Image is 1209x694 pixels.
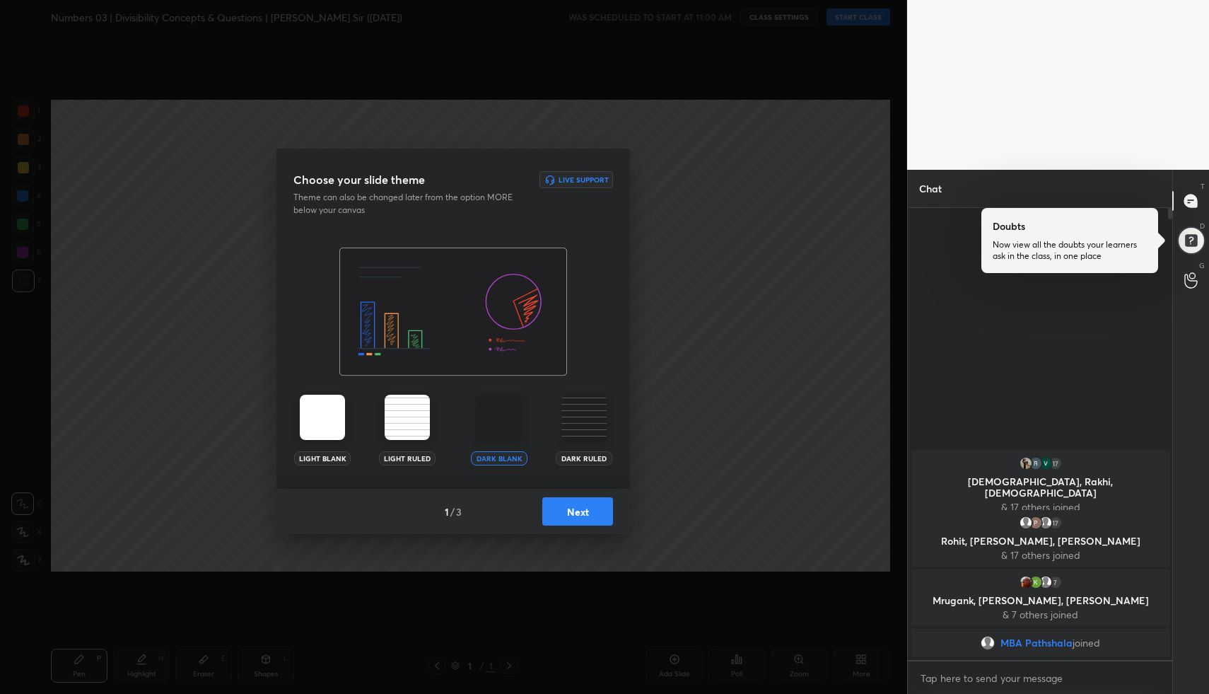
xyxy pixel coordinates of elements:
[1038,516,1052,530] img: default.png
[1000,637,1073,649] span: MBA Pathshala
[450,504,455,519] h4: /
[1018,575,1032,589] img: thumbnail.jpg
[456,504,462,519] h4: 3
[293,171,425,188] h3: Choose your slide theme
[1028,456,1042,470] img: thumbnail.jpg
[1201,181,1205,192] p: T
[1073,637,1100,649] span: joined
[920,536,1161,547] p: Rohit, [PERSON_NAME], [PERSON_NAME]
[542,497,613,526] button: Next
[1200,221,1205,231] p: D
[920,502,1161,513] p: & 17 others joined
[908,448,1173,660] div: grid
[1018,516,1032,530] img: default.png
[920,476,1161,499] p: [DEMOGRAPHIC_DATA], Rakhi, [DEMOGRAPHIC_DATA]
[1048,516,1062,530] div: 17
[920,609,1161,620] p: & 7 others joined
[1048,575,1062,589] div: 7
[559,176,609,183] h6: Live Support
[561,395,607,440] img: darkRuledTheme.359fb5fd.svg
[294,451,351,465] div: Light Blank
[981,636,995,650] img: default.png
[1018,456,1032,470] img: thumbnail.jpg
[908,170,953,207] p: Chat
[477,395,522,440] img: darkTheme.aa1caeba.svg
[385,395,430,440] img: lightRuledTheme.002cd57a.svg
[1048,456,1062,470] div: 17
[1038,575,1052,589] img: default.png
[1028,516,1042,530] img: thumbnail.jpg
[300,395,345,440] img: lightTheme.5bb83c5b.svg
[471,451,527,465] div: Dark Blank
[1038,456,1052,470] img: thumbnail.jpg
[920,550,1161,561] p: & 17 others joined
[293,191,522,216] p: Theme can also be changed later from the option MORE below your canvas
[1028,575,1042,589] img: thumbnail.jpg
[339,248,567,376] img: darkThemeBanner.f801bae7.svg
[1199,260,1205,271] p: G
[445,504,449,519] h4: 1
[556,451,612,465] div: Dark Ruled
[379,451,436,465] div: Light Ruled
[920,595,1161,606] p: Mrugank, [PERSON_NAME], [PERSON_NAME]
